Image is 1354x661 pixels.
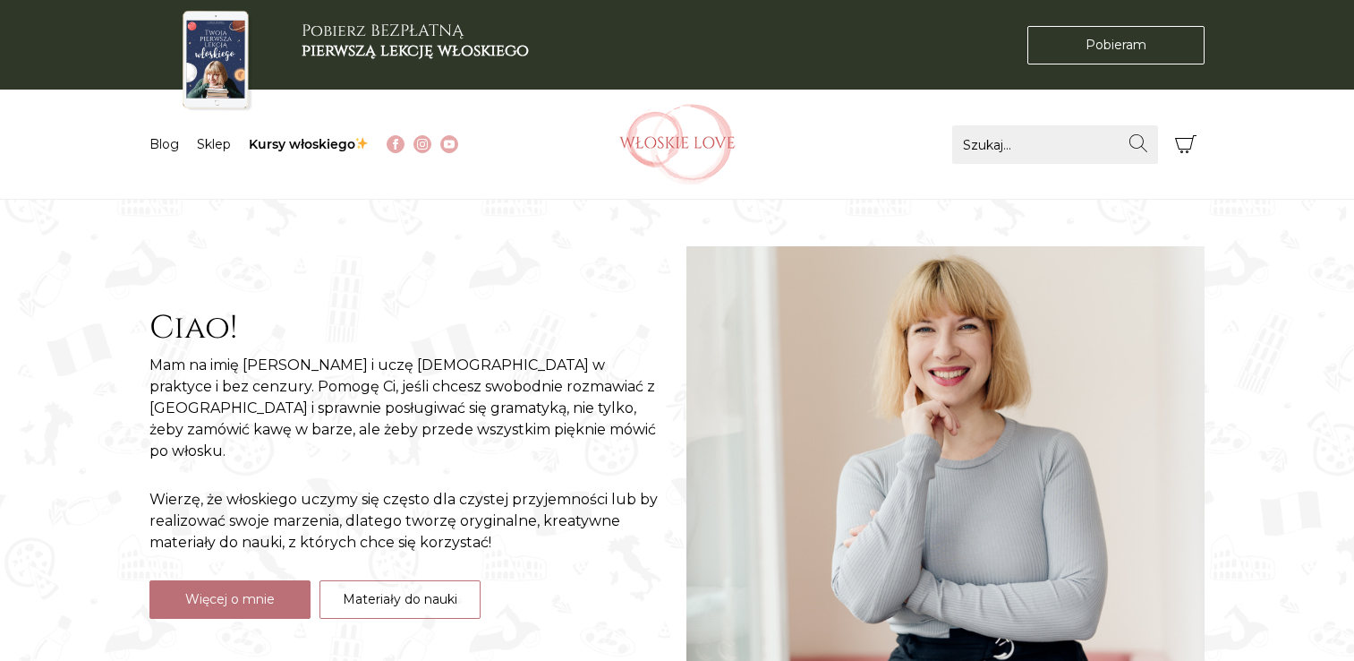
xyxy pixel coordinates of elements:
p: Wierzę, że włoskiego uczymy się często dla czystej przyjemności lub by realizować swoje marzenia,... [149,489,668,554]
button: Koszyk [1167,125,1205,164]
input: Szukaj... [952,125,1158,164]
h2: Ciao! [149,309,668,348]
span: Pobieram [1086,36,1146,55]
img: ✨ [355,137,368,150]
img: Włoskielove [619,104,736,185]
a: Materiały do nauki [319,580,481,619]
a: Pobieram [1027,26,1205,64]
a: Kursy włoskiego [249,136,370,152]
a: Blog [149,136,179,152]
b: pierwszą lekcję włoskiego [302,39,529,62]
a: Sklep [197,136,231,152]
h3: Pobierz BEZPŁATNĄ [302,21,529,60]
p: Mam na imię [PERSON_NAME] i uczę [DEMOGRAPHIC_DATA] w praktyce i bez cenzury. Pomogę Ci, jeśli ch... [149,355,668,462]
a: Więcej o mnie [149,580,311,619]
